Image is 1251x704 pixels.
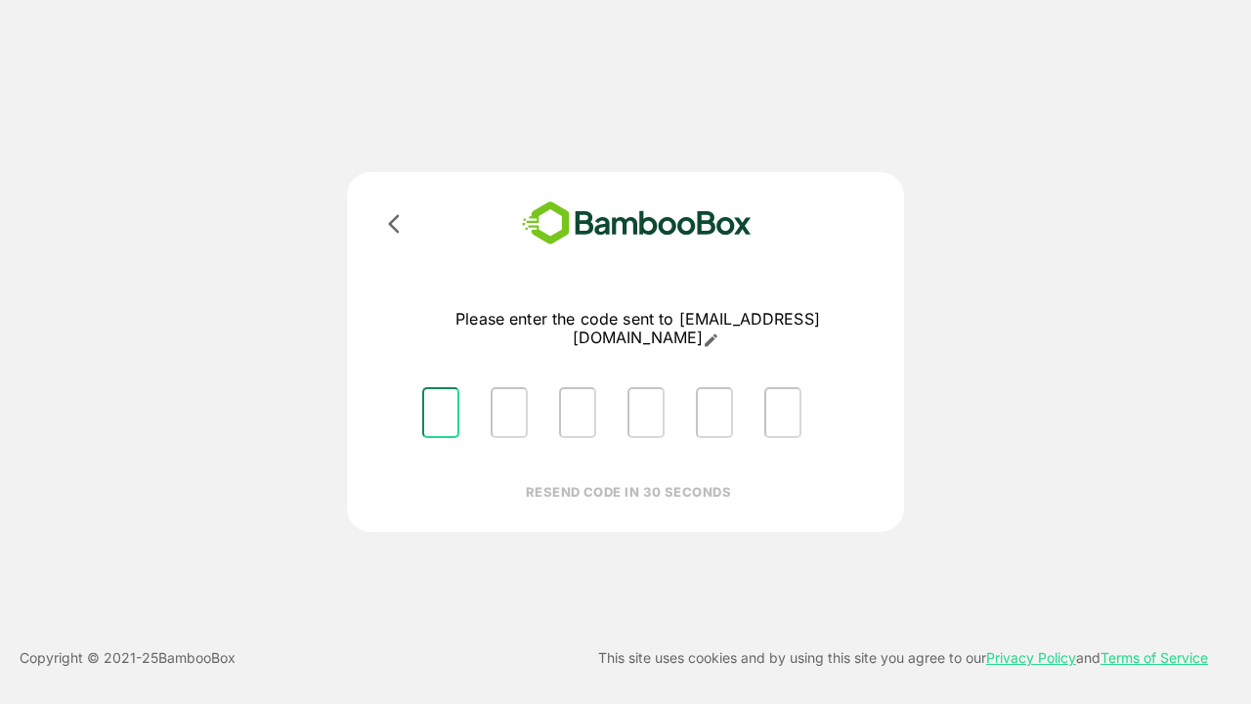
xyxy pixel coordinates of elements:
input: Please enter OTP character 5 [696,387,733,438]
p: This site uses cookies and by using this site you agree to our and [598,646,1208,670]
input: Please enter OTP character 3 [559,387,596,438]
input: Please enter OTP character 2 [491,387,528,438]
a: Privacy Policy [986,649,1076,666]
input: Please enter OTP character 6 [764,387,801,438]
p: Please enter the code sent to [EMAIL_ADDRESS][DOMAIN_NAME] [407,310,869,348]
img: bamboobox [494,196,780,251]
a: Terms of Service [1100,649,1208,666]
input: Please enter OTP character 1 [422,387,459,438]
input: Please enter OTP character 4 [627,387,665,438]
p: Copyright © 2021- 25 BambooBox [20,646,236,670]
